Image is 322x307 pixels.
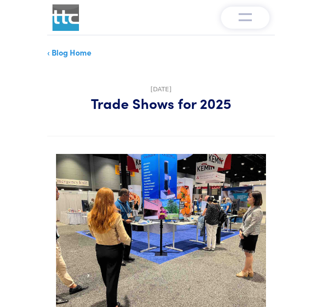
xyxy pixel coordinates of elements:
[47,94,275,112] h1: Trade Shows for 2025
[47,47,91,58] a: ‹ Blog Home
[52,4,79,31] img: ttc_logo_1x1_v1.0.png
[150,86,171,93] time: [DATE]
[239,11,252,22] img: menu-v1.0.png
[221,7,270,29] button: Toggle navigation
